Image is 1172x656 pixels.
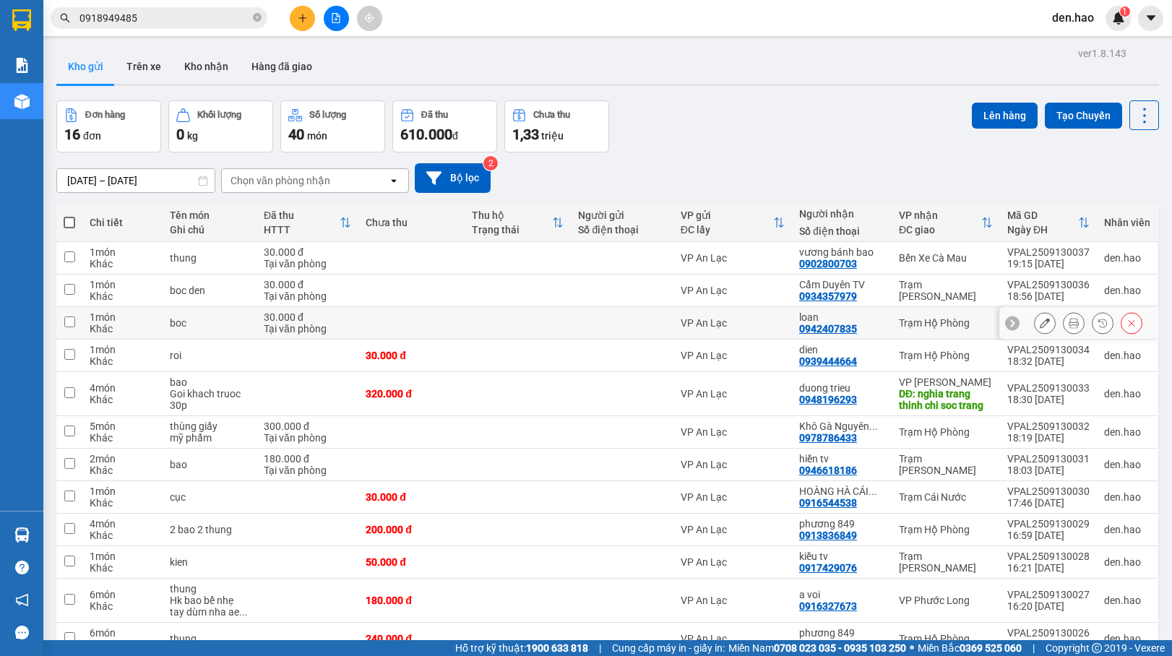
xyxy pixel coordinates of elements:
[1104,633,1150,644] div: den.hao
[357,6,382,31] button: aim
[280,100,385,152] button: Số lượng40món
[170,317,249,329] div: boc
[1104,556,1150,568] div: den.hao
[257,204,358,242] th: Toggle SortBy
[392,100,497,152] button: Đã thu610.000đ
[1104,491,1150,503] div: den.hao
[1007,246,1090,258] div: VPAL2509130037
[253,13,262,22] span: close-circle
[681,350,785,361] div: VP An Lạc
[799,485,884,497] div: HOÀNG HÀ CÁI NƯỚC
[421,110,448,120] div: Đã thu
[366,595,457,606] div: 180.000 đ
[240,49,324,84] button: Hàng đã giao
[1120,7,1130,17] sup: 1
[799,279,884,290] div: Cẩm Duyên TV
[90,290,155,302] div: Khác
[455,640,588,656] span: Hỗ trợ kỹ thuật:
[899,317,993,329] div: Trạm Hộ Phòng
[331,13,341,23] span: file-add
[681,595,785,606] div: VP An Lạc
[170,376,249,388] div: bao
[899,252,993,264] div: Bến Xe Cà Mau
[176,126,184,143] span: 0
[681,224,773,236] div: ĐC lấy
[899,633,993,644] div: Trạm Hộ Phòng
[1104,426,1150,438] div: den.hao
[774,642,906,654] strong: 0708 023 035 - 0935 103 250
[799,344,884,355] div: dien
[533,110,570,120] div: Chưa thu
[799,562,857,574] div: 0917429076
[1007,210,1078,221] div: Mã GD
[1007,551,1090,562] div: VPAL2509130028
[869,420,878,432] span: ...
[799,246,884,258] div: vương bánh bao
[15,626,29,639] span: message
[366,633,457,644] div: 240.000 đ
[57,169,215,192] input: Select a date range.
[1045,103,1122,129] button: Tạo Chuyến
[115,49,173,84] button: Trên xe
[170,224,249,236] div: Ghi chú
[366,524,457,535] div: 200.000 đ
[90,600,155,612] div: Khác
[541,130,564,142] span: triệu
[681,491,785,503] div: VP An Lạc
[1007,518,1090,530] div: VPAL2509130029
[90,627,155,639] div: 6 món
[1007,258,1090,269] div: 19:15 [DATE]
[1092,643,1102,653] span: copyright
[170,350,249,361] div: roi
[90,453,155,465] div: 2 món
[899,210,981,221] div: VP nhận
[899,426,993,438] div: Trạm Hộ Phòng
[85,110,125,120] div: Đơn hàng
[512,126,539,143] span: 1,33
[14,527,30,543] img: warehouse-icon
[168,100,273,152] button: Khối lượng0kg
[681,388,785,400] div: VP An Lạc
[599,640,601,656] span: |
[90,465,155,476] div: Khác
[366,350,457,361] div: 30.000 đ
[64,126,80,143] span: 16
[1040,9,1106,27] span: den.hao
[60,13,70,23] span: search
[869,485,877,497] span: ...
[1145,12,1158,25] span: caret-down
[899,279,993,302] div: Trạm [PERSON_NAME]
[90,562,155,574] div: Khác
[799,394,857,405] div: 0948196293
[239,606,248,618] span: ...
[15,593,29,607] span: notification
[799,432,857,444] div: 0978786433
[1007,485,1090,497] div: VPAL2509130030
[799,627,884,639] div: phương 849
[1104,217,1150,228] div: Nhân viên
[1104,285,1150,296] div: den.hao
[1007,497,1090,509] div: 17:46 [DATE]
[90,217,155,228] div: Chi tiết
[504,100,609,152] button: Chưa thu1,33 triệu
[90,279,155,290] div: 1 món
[187,130,198,142] span: kg
[681,524,785,535] div: VP An Lạc
[15,561,29,574] span: question-circle
[681,426,785,438] div: VP An Lạc
[173,49,240,84] button: Kho nhận
[290,6,315,31] button: plus
[799,258,857,269] div: 0902800703
[264,311,351,323] div: 30.000 đ
[892,204,1000,242] th: Toggle SortBy
[799,225,884,237] div: Số điện thoại
[1007,290,1090,302] div: 18:56 [DATE]
[799,530,857,541] div: 0913836849
[899,491,993,503] div: Trạm Cái Nước
[1007,279,1090,290] div: VPAL2509130036
[1078,46,1126,61] div: ver 1.8.143
[298,13,308,23] span: plus
[90,394,155,405] div: Khác
[1007,394,1090,405] div: 18:30 [DATE]
[578,210,665,221] div: Người gửi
